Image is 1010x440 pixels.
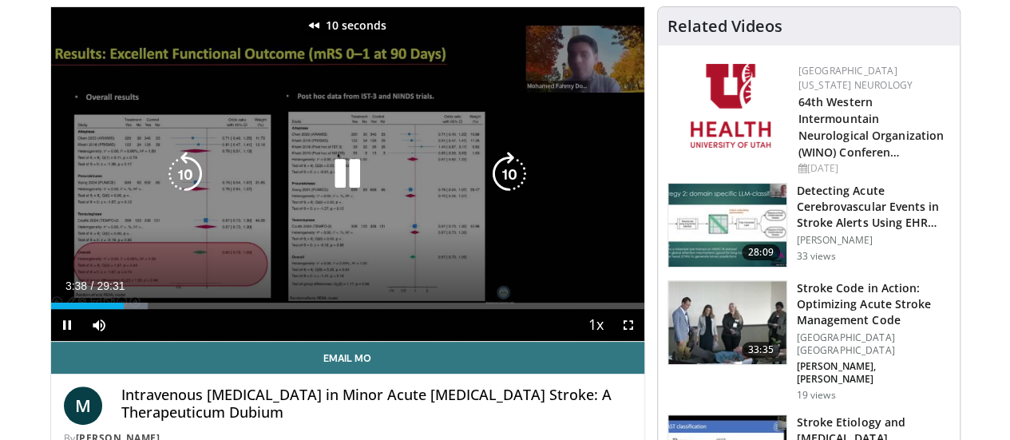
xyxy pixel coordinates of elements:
p: [GEOGRAPHIC_DATA] [GEOGRAPHIC_DATA] [797,331,950,357]
div: Progress Bar [51,303,644,309]
a: 28:09 Detecting Acute Cerebrovascular Events in Stroke Alerts Using EHR Da… [PERSON_NAME] 33 views [667,183,950,268]
img: 3c3e7931-b8f3-437f-a5bd-1dcbec1ed6c9.150x105_q85_crop-smart_upscale.jpg [668,184,786,267]
a: Email Mo [51,342,644,374]
h3: Stroke Code in Action: Optimizing Acute Stroke Management Code [797,280,950,328]
a: 64th Western Intermountain Neurological Organization (WINO) Conferen… [798,94,945,160]
p: [PERSON_NAME], [PERSON_NAME] [797,360,950,386]
h4: Intravenous [MEDICAL_DATA] in Minor Acute [MEDICAL_DATA] Stroke: A Therapeuticum Dubium [121,386,632,421]
img: f6362829-b0a3-407d-a044-59546adfd345.png.150x105_q85_autocrop_double_scale_upscale_version-0.2.png [691,64,770,148]
h3: Detecting Acute Cerebrovascular Events in Stroke Alerts Using EHR Da… [797,183,950,231]
span: 33:35 [742,342,780,358]
p: [PERSON_NAME] [797,234,950,247]
div: [DATE] [798,161,947,176]
button: Pause [51,309,83,341]
video-js: Video Player [51,7,644,342]
span: 28:09 [742,244,780,260]
button: Fullscreen [612,309,644,341]
a: 33:35 Stroke Code in Action: Optimizing Acute Stroke Management Code [GEOGRAPHIC_DATA] [GEOGRAPHI... [667,280,950,402]
span: 29:31 [97,279,125,292]
p: 10 seconds [326,20,386,31]
span: / [91,279,94,292]
p: 19 views [797,389,836,402]
button: Mute [83,309,115,341]
h4: Related Videos [667,17,782,36]
a: M [64,386,102,425]
button: Playback Rate [580,309,612,341]
a: [GEOGRAPHIC_DATA][US_STATE] Neurology [798,64,913,92]
p: 33 views [797,250,836,263]
span: 3:38 [65,279,87,292]
img: ead147c0-5e4a-42cc-90e2-0020d21a5661.150x105_q85_crop-smart_upscale.jpg [668,281,786,364]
